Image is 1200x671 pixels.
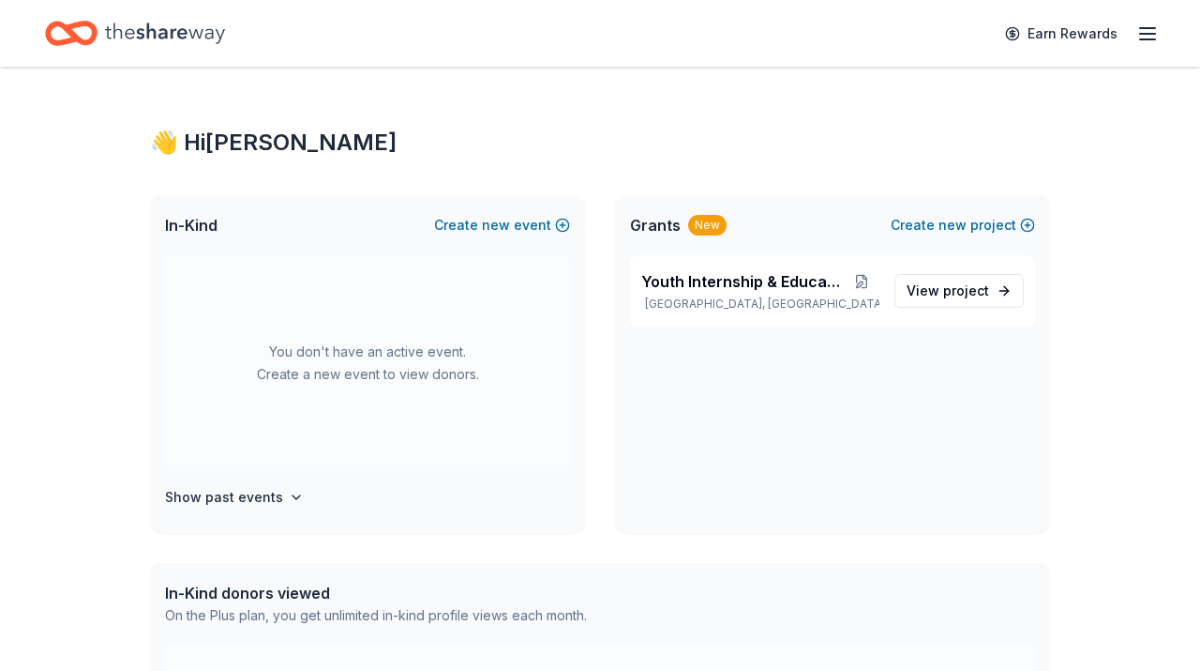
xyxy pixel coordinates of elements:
[45,11,225,55] a: Home
[165,582,587,604] div: In-Kind donors viewed
[165,604,587,627] div: On the Plus plan, you get unlimited in-kind profile views each month.
[165,214,217,236] span: In-Kind
[165,486,304,509] button: Show past events
[688,215,727,236] div: New
[165,486,283,509] h4: Show past events
[943,282,989,298] span: project
[641,297,879,312] p: [GEOGRAPHIC_DATA], [GEOGRAPHIC_DATA]
[891,214,1035,236] button: Createnewproject
[994,17,1129,51] a: Earn Rewards
[641,270,844,293] span: Youth Internship & Education
[165,255,570,471] div: You don't have an active event. Create a new event to view donors.
[150,128,1050,158] div: 👋 Hi [PERSON_NAME]
[938,214,967,236] span: new
[434,214,570,236] button: Createnewevent
[894,274,1024,308] a: View project
[482,214,510,236] span: new
[907,280,989,302] span: View
[630,214,681,236] span: Grants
